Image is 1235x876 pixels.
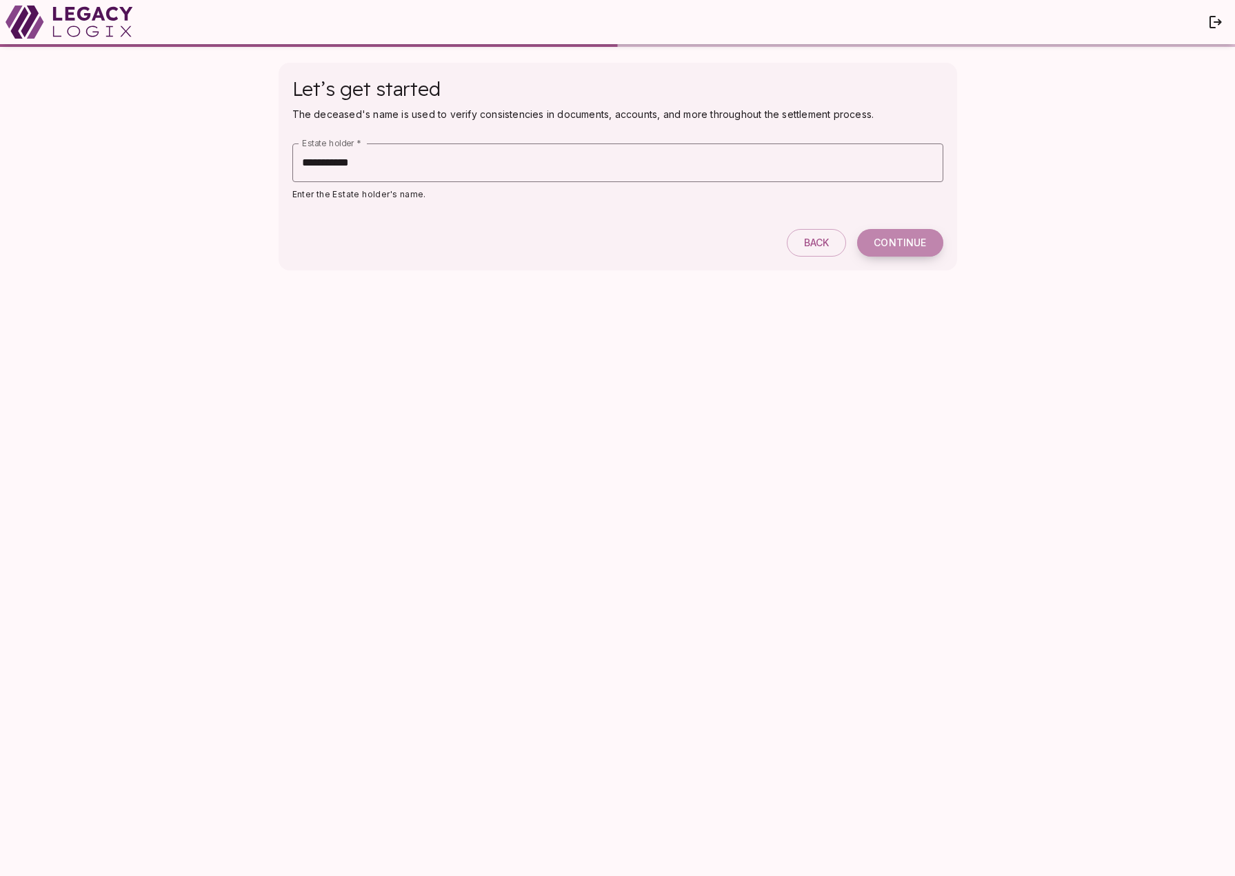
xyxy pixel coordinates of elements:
[302,137,361,149] label: Estate holder
[804,237,830,249] span: Back
[857,229,943,257] button: Continue
[292,77,441,101] span: Let’s get started
[292,189,426,199] span: Enter the Estate holder's name.
[787,229,847,257] button: Back
[292,108,874,120] span: The deceased's name is used to verify consistencies in documents, accounts, and more throughout t...
[874,237,926,249] span: Continue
